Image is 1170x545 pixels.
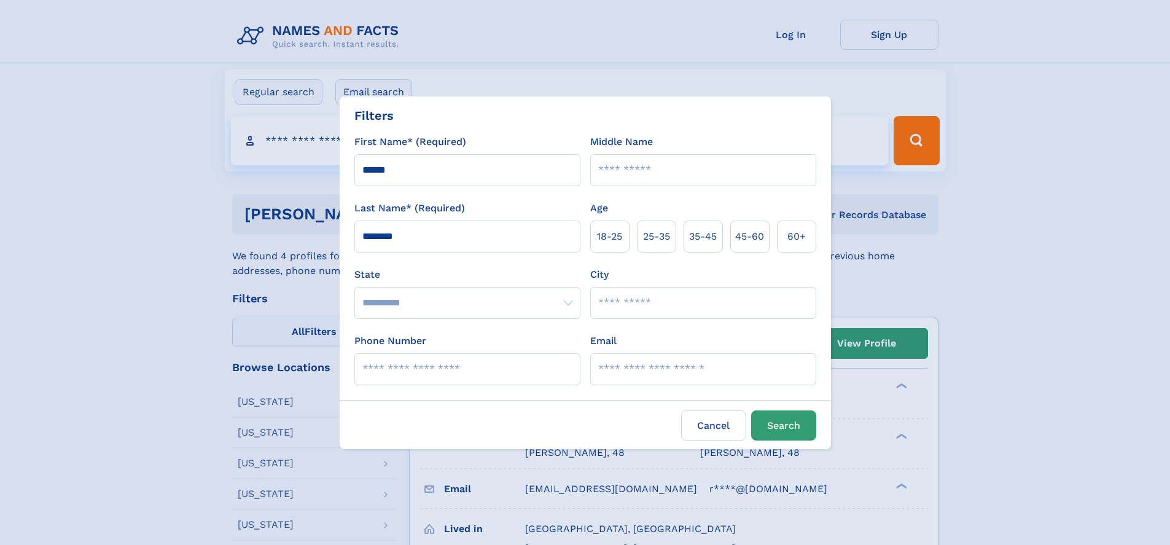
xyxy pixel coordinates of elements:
label: State [354,267,580,282]
label: First Name* (Required) [354,135,466,149]
label: Age [590,201,608,216]
label: City [590,267,609,282]
label: Phone Number [354,334,426,348]
span: 18‑25 [597,229,622,244]
label: Last Name* (Required) [354,201,465,216]
label: Middle Name [590,135,653,149]
span: 35‑45 [689,229,717,244]
label: Cancel [681,410,746,441]
span: 45‑60 [735,229,764,244]
span: 60+ [787,229,806,244]
label: Email [590,334,617,348]
span: 25‑35 [643,229,670,244]
button: Search [751,410,816,441]
div: Filters [354,106,394,125]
